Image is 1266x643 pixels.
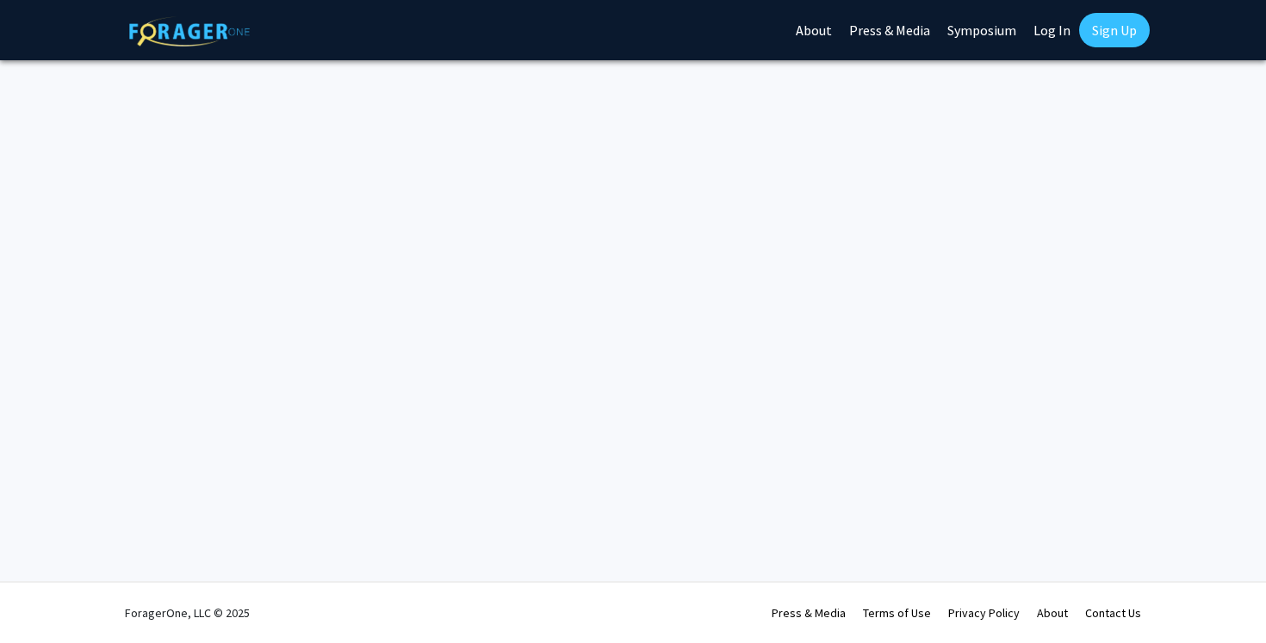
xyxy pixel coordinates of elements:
a: Terms of Use [863,605,931,621]
a: About [1037,605,1068,621]
a: Privacy Policy [948,605,1020,621]
div: ForagerOne, LLC © 2025 [125,583,250,643]
a: Sign Up [1079,13,1150,47]
a: Contact Us [1085,605,1141,621]
img: ForagerOne Logo [129,16,250,46]
a: Press & Media [772,605,846,621]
